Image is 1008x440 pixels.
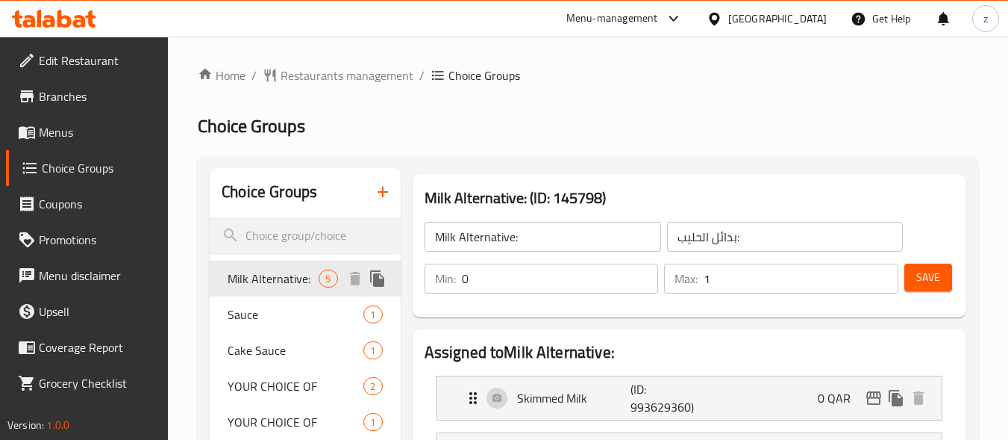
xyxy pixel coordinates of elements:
[42,159,157,177] span: Choice Groups
[6,186,169,222] a: Coupons
[904,264,952,291] button: Save
[210,217,400,255] input: search
[198,66,245,84] a: Home
[728,10,827,27] div: [GEOGRAPHIC_DATA]
[364,415,381,430] span: 1
[251,66,257,84] li: /
[363,306,382,323] div: Choices
[39,123,157,141] span: Menus
[7,415,44,435] span: Version:
[863,387,885,409] button: edit
[6,222,169,258] a: Promotions
[39,87,157,105] span: Branches
[39,52,157,69] span: Edit Restaurant
[210,297,400,332] div: Sauce1
[228,270,319,288] span: Milk Alternative:
[674,270,698,288] p: Max:
[364,344,381,358] span: 1
[566,10,658,28] div: Menu-management
[39,195,157,213] span: Coupons
[419,66,425,84] li: /
[366,267,389,290] button: duplicate
[364,308,381,322] span: 1
[6,365,169,401] a: Grocery Checklist
[6,150,169,186] a: Choice Groups
[228,341,363,359] span: Cake Sauce
[344,267,366,290] button: delete
[6,294,169,329] a: Upsell
[364,379,381,394] span: 2
[425,341,954,364] h2: Assigned to Milk Alternative:
[210,404,400,440] div: YOUR CHOICE OF1
[425,370,954,427] li: Expand
[228,306,363,323] span: Sauce
[319,270,337,288] div: Choices
[435,270,456,288] p: Min:
[818,389,863,407] p: 0 QAR
[39,303,157,320] span: Upsell
[46,415,69,435] span: 1.0.0
[39,267,157,285] span: Menu disclaimer
[39,338,157,356] span: Coverage Report
[198,109,305,143] span: Choice Groups
[228,377,363,395] span: YOUR CHOICE OF
[6,78,169,114] a: Branches
[39,374,157,392] span: Grocery Checklist
[39,231,157,249] span: Promotions
[517,389,631,407] p: Skimmed Milk
[6,43,169,78] a: Edit Restaurant
[198,66,978,84] nav: breadcrumb
[916,268,940,287] span: Save
[630,380,707,416] p: (ID: 993629360)
[210,368,400,404] div: YOUR CHOICE OF2
[6,329,169,365] a: Coverage Report
[281,66,413,84] span: Restaurants management
[907,387,930,409] button: delete
[319,272,336,286] span: 5
[885,387,907,409] button: duplicate
[437,377,942,420] div: Expand
[210,261,400,297] div: Milk Alternative:5deleteduplicate
[210,332,400,368] div: Cake Sauce1
[425,186,954,210] h3: Milk Alternative: (ID: 145798)
[363,341,382,359] div: Choices
[228,413,363,431] span: YOUR CHOICE OF
[6,258,169,294] a: Menu disclaimer
[983,10,988,27] span: z
[363,413,382,431] div: Choices
[363,377,382,395] div: Choices
[263,66,413,84] a: Restaurants management
[448,66,520,84] span: Choice Groups
[222,181,317,203] h2: Choice Groups
[6,114,169,150] a: Menus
